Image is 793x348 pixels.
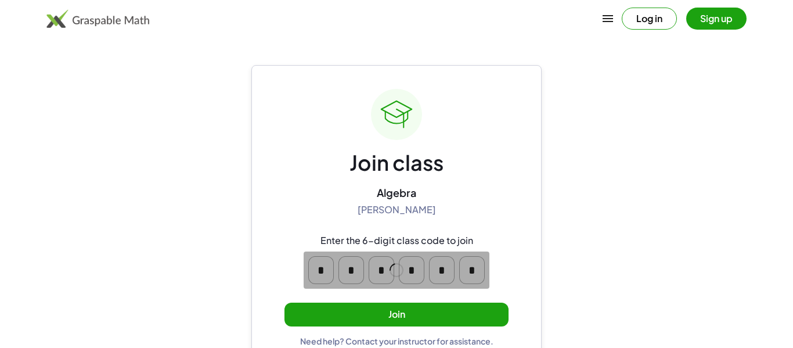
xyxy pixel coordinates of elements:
button: Log in [622,8,677,30]
div: [PERSON_NAME] [358,204,436,216]
button: Sign up [686,8,747,30]
div: Need help? Contact your instructor for assistance. [300,336,493,346]
div: Algebra [377,186,416,199]
div: Join class [349,149,444,177]
div: Enter the 6-digit class code to join [320,235,473,247]
button: Join [284,303,509,327]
